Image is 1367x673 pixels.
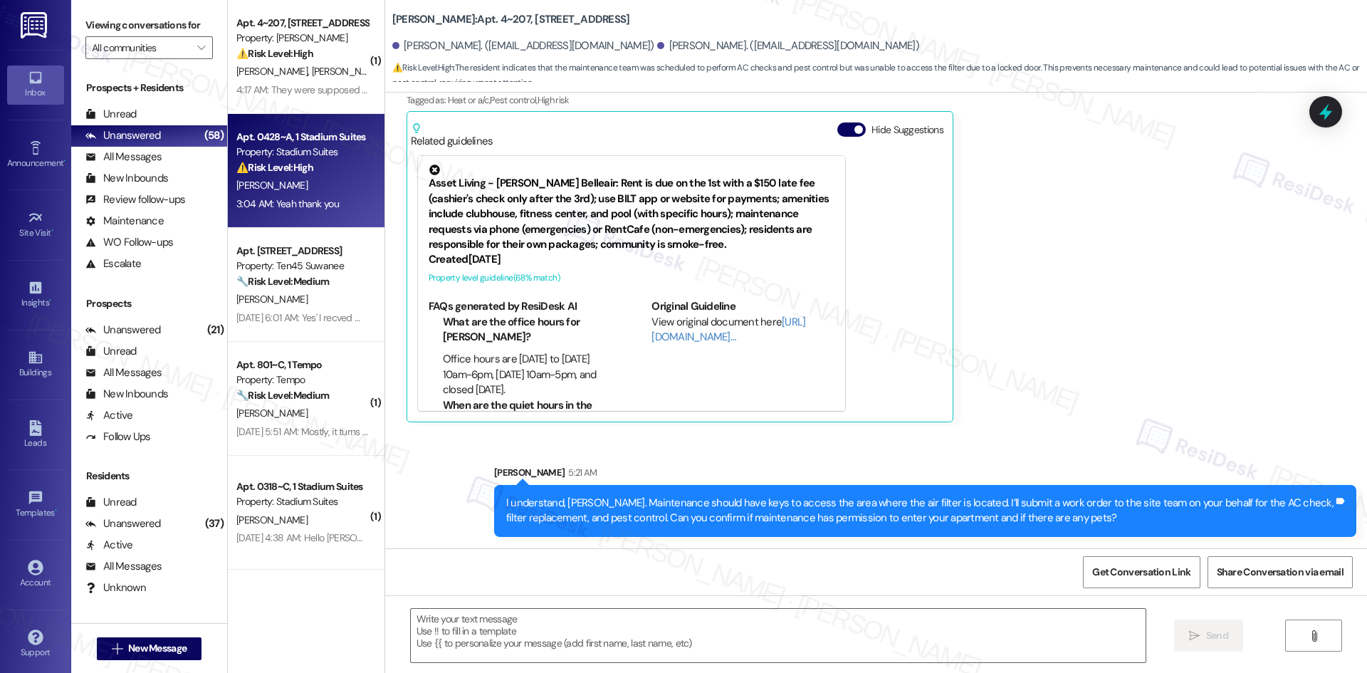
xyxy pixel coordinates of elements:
div: New Inbounds [85,171,168,186]
strong: ⚠️ Risk Level: High [236,47,313,60]
div: Active [85,408,133,423]
span: • [55,506,57,516]
div: Unanswered [85,128,161,143]
div: (37) [201,513,227,535]
div: Created [DATE] [429,252,834,267]
b: [PERSON_NAME]: Apt. 4~207, [STREET_ADDRESS] [392,12,630,27]
div: Property: Tempo [236,372,368,387]
div: Apt. 0318~C, 1 Stadium Suites [236,479,368,494]
div: 4:17 AM: They were supposed to be going through [DATE] to do AC checks and periodic pest control.... [236,83,1019,96]
div: Unknown [85,580,146,595]
div: Unanswered [85,516,161,531]
div: View original document here [651,315,834,345]
button: New Message [97,637,202,660]
div: Tagged as: [407,90,1257,110]
div: Active [85,538,133,553]
div: New Inbounds [85,387,168,402]
span: [PERSON_NAME] [236,293,308,306]
div: WO Follow-ups [85,235,173,250]
span: [PERSON_NAME] [236,65,312,78]
span: Send [1206,628,1228,643]
a: Inbox [7,66,64,104]
a: Leads [7,416,64,454]
div: Unanswered [85,323,161,338]
li: When are the quiet hours in the community? [443,398,612,429]
span: High risk [538,94,570,106]
b: Original Guideline [651,299,735,313]
div: 5:21 AM [565,465,597,480]
div: [PERSON_NAME]. ([EMAIL_ADDRESS][DOMAIN_NAME]) [657,38,919,53]
div: Apt. 4~207, [STREET_ADDRESS] [236,16,368,31]
div: (58) [201,125,227,147]
div: All Messages [85,559,162,574]
b: FAQs generated by ResiDesk AI [429,299,577,313]
span: : The resident indicates that the maintenance team was scheduled to perform AC checks and pest co... [392,61,1367,91]
span: New Message [128,641,187,656]
a: Insights • [7,276,64,314]
button: Share Conversation via email [1208,556,1353,588]
a: Buildings [7,345,64,384]
div: Apt. 0428~A, 1 Stadium Suites [236,130,368,145]
strong: ⚠️ Risk Level: High [392,62,454,73]
div: Unread [85,495,137,510]
li: Office hours are [DATE] to [DATE] 10am-6pm, [DATE] 10am-5pm, and closed [DATE]. [443,352,612,397]
img: ResiDesk Logo [21,12,50,38]
strong: 🔧 Risk Level: Medium [236,389,329,402]
div: All Messages [85,365,162,380]
span: [PERSON_NAME] [236,179,308,192]
strong: 🔧 Risk Level: Medium [236,275,329,288]
label: Viewing conversations for [85,14,213,36]
span: Pest control , [490,94,538,106]
div: Apt. 801~C, 1 Tempo [236,358,368,372]
span: Get Conversation Link [1092,565,1190,580]
span: [PERSON_NAME] [311,65,382,78]
div: Property: Ten45 Suwanee [236,259,368,273]
div: Prospects [71,296,227,311]
a: Site Visit • [7,206,64,244]
div: Review follow-ups [85,192,185,207]
span: [PERSON_NAME] [236,407,308,419]
div: Maintenance [85,214,164,229]
div: I understand, [PERSON_NAME]. Maintenance should have keys to access the area where the air filter... [506,496,1334,526]
div: Prospects + Residents [71,80,227,95]
button: Get Conversation Link [1083,556,1200,588]
div: Property: Stadium Suites [236,494,368,509]
span: • [63,156,66,166]
a: [URL][DOMAIN_NAME]… [651,315,805,344]
div: Apt. [STREET_ADDRESS] [236,244,368,259]
div: (21) [204,319,227,341]
div: Unread [85,344,137,359]
div: 3:04 AM: Yeah thank you [236,197,339,210]
a: Templates • [7,486,64,524]
span: Share Conversation via email [1217,565,1344,580]
input: All communities [92,36,190,59]
label: Hide Suggestions [871,122,943,137]
div: Escalate [85,256,141,271]
strong: ⚠️ Risk Level: High [236,161,313,174]
span: • [51,226,53,236]
div: Property level guideline ( 68 % match) [429,271,834,286]
div: Property: Stadium Suites [236,145,368,160]
div: All Messages [85,150,162,165]
div: Related guidelines [411,122,493,149]
div: Asset Living - [PERSON_NAME] Belleair: Rent is due on the 1st with a $150 late fee (cashier's che... [429,165,834,252]
span: • [49,296,51,306]
a: Support [7,625,64,664]
div: Residents [71,469,227,484]
li: What are the office hours for [PERSON_NAME]? [443,315,612,345]
div: [PERSON_NAME] [494,465,1356,485]
i:  [1309,630,1319,642]
div: [PERSON_NAME]. ([EMAIL_ADDRESS][DOMAIN_NAME]) [392,38,654,53]
i:  [112,643,122,654]
i:  [197,42,205,53]
button: Send [1174,620,1243,652]
span: Heat or a/c , [448,94,490,106]
i:  [1189,630,1200,642]
div: [DATE] 5:51 AM: Mostly, it turns on now, although it sounds a little odd. I think it's okay though [236,425,612,438]
div: Property: [PERSON_NAME] [236,31,368,46]
span: [PERSON_NAME] [236,513,308,526]
div: Unread [85,107,137,122]
a: Account [7,555,64,594]
div: Follow Ups [85,429,151,444]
